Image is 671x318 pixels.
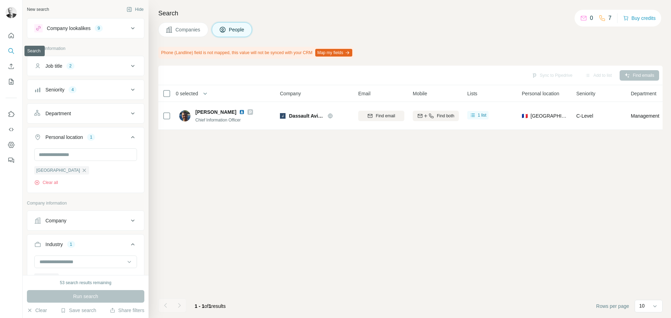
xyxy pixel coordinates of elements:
button: Clear [27,307,47,314]
div: 9 [95,25,103,31]
button: Use Surfe API [6,123,17,136]
span: Rows per page [596,303,629,310]
button: Industry1 [27,236,144,256]
div: 53 search results remaining [60,280,111,286]
span: 1 [209,303,211,309]
p: Personal information [27,45,144,52]
div: Department [45,110,71,117]
div: 1 [67,241,75,247]
span: [GEOGRAPHIC_DATA] [531,112,568,119]
div: 1 [87,134,95,140]
span: Personal location [522,90,559,97]
div: Job title [45,62,62,69]
div: Seniority [45,86,64,93]
span: Email [358,90,370,97]
p: 10 [639,302,645,309]
span: Mobile [413,90,427,97]
button: Buy credits [623,13,656,23]
span: C-Level [576,113,593,119]
span: Chief Information Officer [195,118,241,123]
span: of [204,303,209,309]
p: Company information [27,200,144,206]
button: Find both [413,111,459,121]
div: 2 [66,63,74,69]
span: 0 selected [176,90,198,97]
button: Company [27,212,144,229]
div: Company [45,217,66,224]
button: Use Surfe on LinkedIn [6,108,17,120]
span: Seniority [576,90,595,97]
span: Military [36,274,50,281]
span: [GEOGRAPHIC_DATA] [36,167,80,173]
button: Dashboard [6,139,17,151]
div: Phone (Landline) field is not mapped, this value will not be synced with your CRM [158,47,354,59]
button: Department [27,105,144,122]
div: New search [27,6,49,13]
img: Avatar [179,110,190,121]
img: Avatar [6,7,17,18]
span: Dassault Aviation [289,112,324,119]
img: Logo of Dassault Aviation [280,113,286,119]
span: Companies [175,26,201,33]
img: LinkedIn logo [239,109,245,115]
span: Management [631,112,659,119]
button: Seniority4 [27,81,144,98]
span: Find email [376,113,395,119]
button: Quick start [6,29,17,42]
button: Job title2 [27,58,144,74]
button: My lists [6,75,17,88]
button: Hide [122,4,149,15]
span: Department [631,90,656,97]
div: 4 [68,87,77,93]
button: Clear all [34,179,58,186]
span: 1 list [478,112,486,118]
span: Find both [437,113,454,119]
span: results [195,303,226,309]
p: 0 [590,14,593,22]
span: 🇫🇷 [522,112,528,119]
h4: Search [158,8,663,18]
div: Personal location [45,134,83,141]
span: Company [280,90,301,97]
button: Map my fields [315,49,352,57]
span: 1 - 1 [195,303,204,309]
p: 7 [608,14,612,22]
span: People [229,26,245,33]
button: Personal location1 [27,129,144,148]
button: Share filters [110,307,144,314]
span: [PERSON_NAME] [195,109,236,116]
button: Enrich CSV [6,60,17,73]
button: Search [6,45,17,57]
button: Company lookalikes9 [27,20,144,37]
div: Industry [45,241,63,248]
span: Lists [467,90,477,97]
button: Feedback [6,154,17,167]
div: Company lookalikes [47,25,91,32]
button: Find email [358,111,404,121]
button: Save search [60,307,96,314]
